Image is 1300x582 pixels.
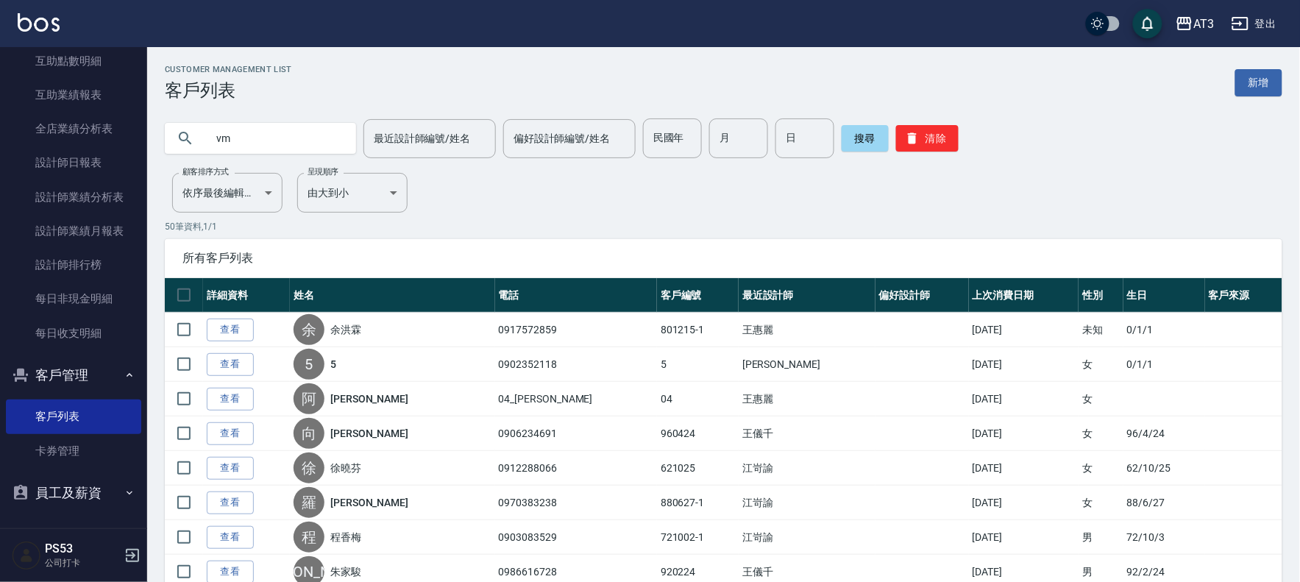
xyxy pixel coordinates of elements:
td: 0917572859 [495,313,657,347]
td: 0906234691 [495,416,657,451]
img: Logo [18,13,60,32]
a: 互助業績報表 [6,78,141,112]
td: 96/4/24 [1123,416,1205,451]
th: 電話 [495,278,657,313]
div: 程 [294,522,324,553]
td: 未知 [1079,313,1123,347]
th: 客戶來源 [1205,278,1282,313]
th: 上次消費日期 [969,278,1079,313]
a: 查看 [207,319,254,341]
a: 設計師排行榜 [6,248,141,282]
a: 設計師業績分析表 [6,180,141,214]
th: 最近設計師 [739,278,875,313]
td: 0970383238 [495,486,657,520]
td: 72/10/3 [1123,520,1205,555]
td: 江岢諭 [739,451,875,486]
td: 880627-1 [657,486,739,520]
td: 女 [1079,486,1123,520]
a: 每日收支明細 [6,316,141,350]
div: 阿 [294,383,324,414]
a: 全店業績分析表 [6,112,141,146]
td: 04 [657,382,739,416]
td: 女 [1079,451,1123,486]
a: 卡券管理 [6,434,141,468]
td: [DATE] [969,451,1079,486]
td: 801215-1 [657,313,739,347]
a: 程香梅 [330,530,361,544]
a: 查看 [207,353,254,376]
td: 88/6/27 [1123,486,1205,520]
td: 女 [1079,382,1123,416]
td: 621025 [657,451,739,486]
p: 50 筆資料, 1 / 1 [165,220,1282,233]
td: [DATE] [969,520,1079,555]
div: 徐 [294,453,324,483]
p: 公司打卡 [45,556,120,569]
td: 721002-1 [657,520,739,555]
h5: PS53 [45,542,120,556]
td: 0902352118 [495,347,657,382]
a: 設計師業績月報表 [6,214,141,248]
td: 0/1/1 [1123,347,1205,382]
label: 顧客排序方式 [182,166,229,177]
td: 女 [1079,416,1123,451]
td: [DATE] [969,382,1079,416]
td: 王儀千 [739,416,875,451]
button: 員工及薪資 [6,474,141,512]
button: save [1133,9,1162,38]
td: 江岢諭 [739,520,875,555]
a: 互助點數明細 [6,44,141,78]
div: AT3 [1193,15,1214,33]
input: 搜尋關鍵字 [206,118,344,158]
a: 查看 [207,526,254,549]
th: 偏好設計師 [875,278,969,313]
td: 04_[PERSON_NAME] [495,382,657,416]
a: 5 [330,357,336,372]
a: 余洪霖 [330,322,361,337]
a: 新增 [1235,69,1282,96]
td: 王惠麗 [739,313,875,347]
div: 5 [294,349,324,380]
a: 每日非現金明細 [6,282,141,316]
span: 所有客戶列表 [182,251,1265,266]
th: 詳細資料 [203,278,290,313]
td: 0912288066 [495,451,657,486]
h3: 客戶列表 [165,80,292,101]
button: 登出 [1226,10,1282,38]
td: [DATE] [969,347,1079,382]
td: 960424 [657,416,739,451]
td: 男 [1079,520,1123,555]
a: 查看 [207,491,254,514]
a: 設計師日報表 [6,146,141,180]
label: 呈現順序 [308,166,338,177]
a: 查看 [207,422,254,445]
a: [PERSON_NAME] [330,391,408,406]
h2: Customer Management List [165,65,292,74]
a: [PERSON_NAME] [330,495,408,510]
td: [DATE] [969,313,1079,347]
div: 余 [294,314,324,345]
a: 朱家駿 [330,564,361,579]
th: 客戶編號 [657,278,739,313]
td: 0/1/1 [1123,313,1205,347]
a: 查看 [207,388,254,411]
div: 依序最後編輯時間 [172,173,283,213]
td: 62/10/25 [1123,451,1205,486]
button: 搜尋 [842,125,889,152]
th: 性別 [1079,278,1123,313]
a: 查看 [207,457,254,480]
div: 向 [294,418,324,449]
td: 女 [1079,347,1123,382]
td: 5 [657,347,739,382]
img: Person [12,541,41,570]
th: 姓名 [290,278,494,313]
button: 清除 [896,125,959,152]
td: 江岢諭 [739,486,875,520]
td: [DATE] [969,416,1079,451]
td: 0903083529 [495,520,657,555]
a: [PERSON_NAME] [330,426,408,441]
button: AT3 [1170,9,1220,39]
td: [DATE] [969,486,1079,520]
td: [PERSON_NAME] [739,347,875,382]
a: 客戶列表 [6,400,141,433]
